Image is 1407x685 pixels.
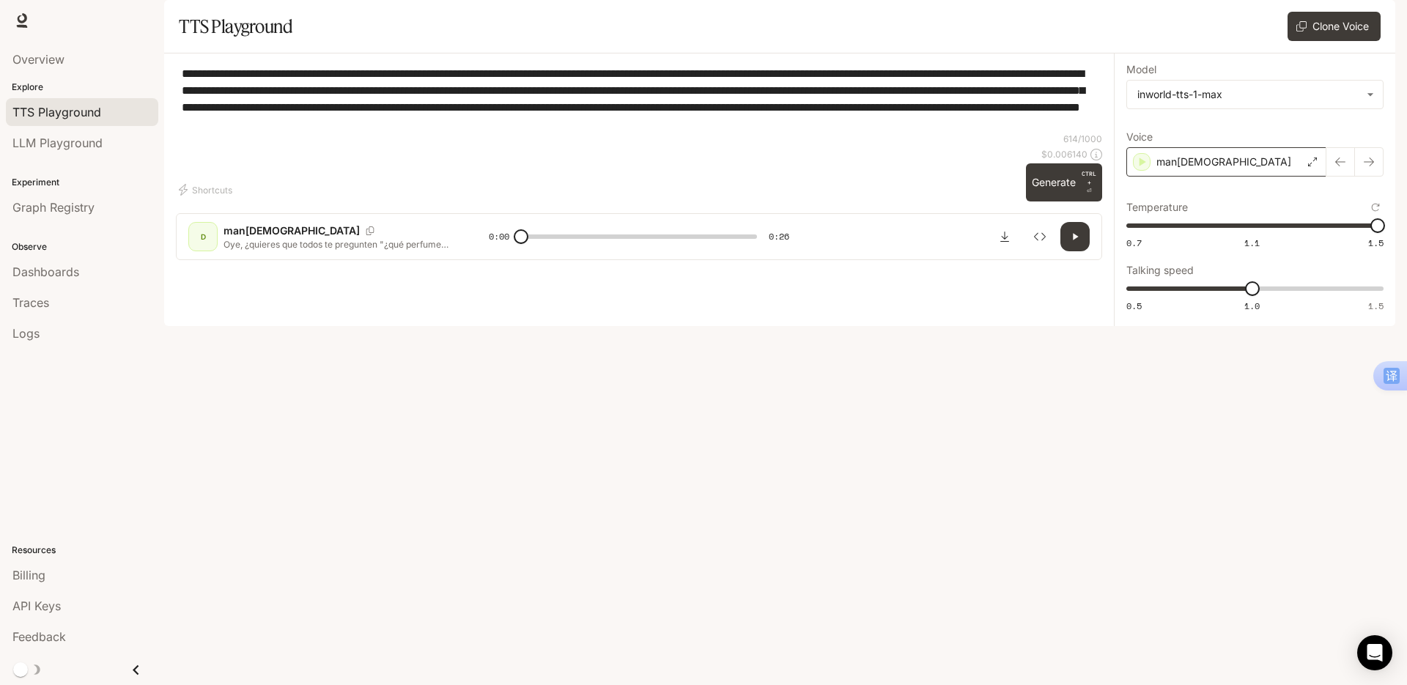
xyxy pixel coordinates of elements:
p: Temperature [1126,202,1188,212]
button: Clone Voice [1288,12,1381,41]
button: Inspect [1025,222,1055,251]
p: Voice [1126,132,1153,142]
p: Oye, ¿quieres que todos te pregunten "¿qué perfume usas?"? Este "la bestia negra" es el más vendi... [224,238,454,251]
button: Download audio [990,222,1019,251]
div: D [191,225,215,248]
p: ⏎ [1082,169,1096,196]
span: 0.5 [1126,300,1142,312]
span: 1.1 [1244,237,1260,249]
p: man[DEMOGRAPHIC_DATA] [224,223,360,238]
span: 0:00 [489,229,509,244]
span: 0:26 [769,229,789,244]
div: inworld-tts-1-max [1127,81,1383,108]
button: Reset to default [1367,199,1384,215]
p: Talking speed [1126,265,1194,275]
div: inworld-tts-1-max [1137,87,1359,102]
span: 1.0 [1244,300,1260,312]
p: Model [1126,64,1156,75]
div: Open Intercom Messenger [1357,635,1392,670]
p: 614 / 1000 [1063,133,1102,145]
button: Copy Voice ID [360,226,380,235]
button: GenerateCTRL +⏎ [1026,163,1102,201]
p: CTRL + [1082,169,1096,187]
h1: TTS Playground [179,12,292,41]
button: Shortcuts [176,178,238,201]
p: man[DEMOGRAPHIC_DATA] [1156,155,1291,169]
span: 1.5 [1368,300,1384,312]
span: 0.7 [1126,237,1142,249]
span: 1.5 [1368,237,1384,249]
p: $ 0.006140 [1041,148,1087,160]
